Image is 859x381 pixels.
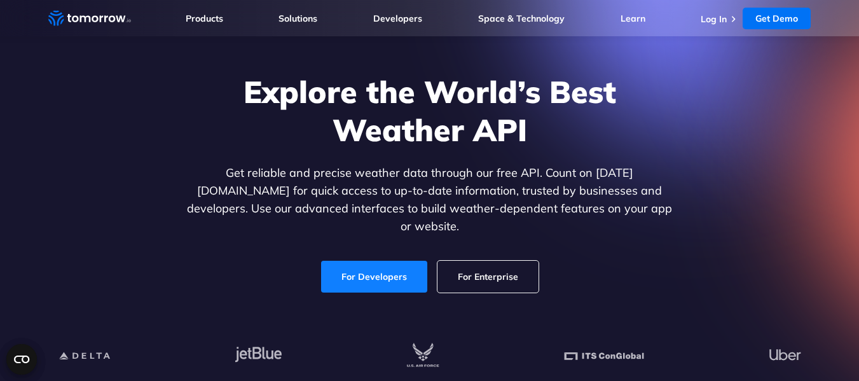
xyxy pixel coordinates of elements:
[6,344,37,375] button: Open CMP widget
[478,13,565,24] a: Space & Technology
[278,13,317,24] a: Solutions
[321,261,427,293] a: For Developers
[186,13,223,24] a: Products
[184,164,675,235] p: Get reliable and precise weather data through our free API. Count on [DATE][DOMAIN_NAME] for quic...
[184,73,675,149] h1: Explore the World’s Best Weather API
[621,13,645,24] a: Learn
[701,13,727,25] a: Log In
[437,261,539,293] a: For Enterprise
[48,9,131,28] a: Home link
[743,8,811,29] a: Get Demo
[373,13,422,24] a: Developers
